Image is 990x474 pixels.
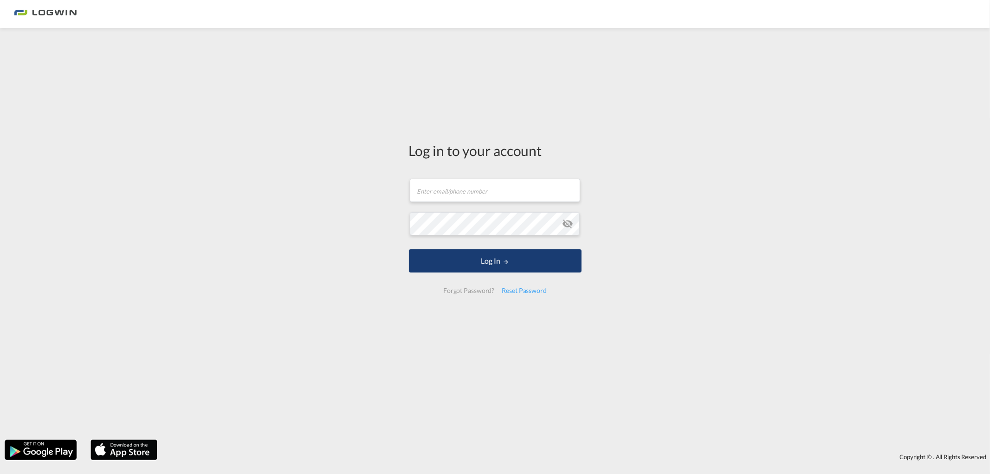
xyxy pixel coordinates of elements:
[409,141,582,160] div: Log in to your account
[498,282,550,299] div: Reset Password
[410,179,580,202] input: Enter email/phone number
[4,439,78,461] img: google.png
[14,4,77,25] img: 2761ae10d95411efa20a1f5e0282d2d7.png
[162,449,990,465] div: Copyright © . All Rights Reserved
[562,218,573,229] md-icon: icon-eye-off
[90,439,158,461] img: apple.png
[409,249,582,273] button: LOGIN
[440,282,498,299] div: Forgot Password?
